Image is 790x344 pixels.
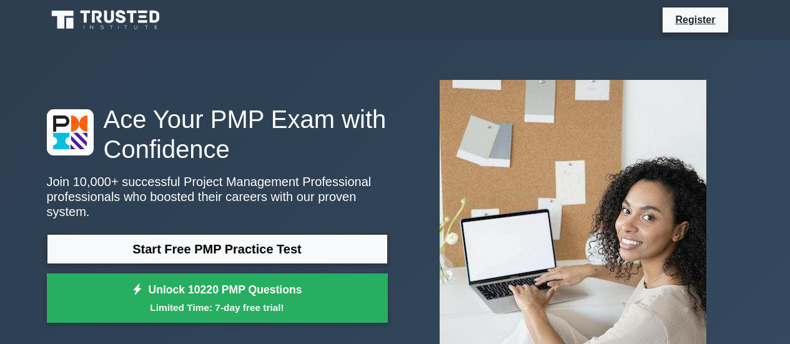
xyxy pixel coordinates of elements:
small: Limited Time: 7-day free trial! [62,300,372,315]
a: Unlock 10220 PMP QuestionsLimited Time: 7-day free trial! [47,273,388,323]
h1: Ace Your PMP Exam with Confidence [47,104,388,164]
p: Join 10,000+ successful Project Management Professional professionals who boosted their careers w... [47,174,388,219]
a: Start Free PMP Practice Test [47,234,388,264]
a: Register [668,12,723,27]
